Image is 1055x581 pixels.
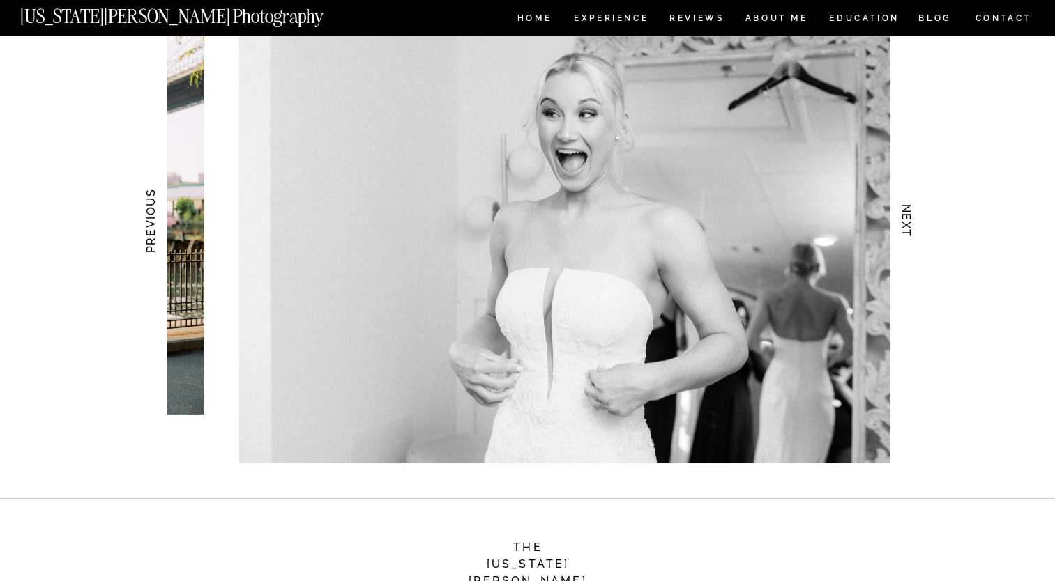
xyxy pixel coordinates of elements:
[574,14,647,26] a: Experience
[515,14,554,26] a: HOME
[974,10,1032,26] a: CONTACT
[918,14,952,26] a: BLOG
[20,7,370,19] a: [US_STATE][PERSON_NAME] Photography
[142,177,157,265] h3: PREVIOUS
[669,14,722,26] a: REVIEWS
[745,14,808,26] a: ABOUT ME
[899,177,913,265] h3: NEXT
[828,14,901,26] a: EDUCATION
